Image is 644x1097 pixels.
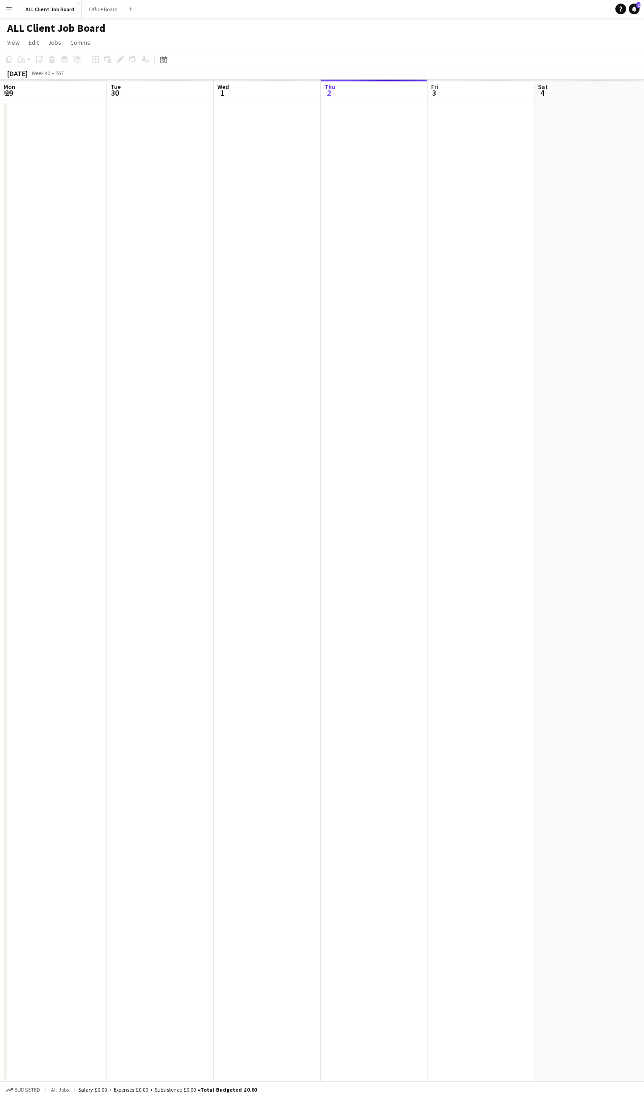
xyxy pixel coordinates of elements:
[109,88,121,98] span: 30
[48,38,61,47] span: Jobs
[7,69,28,78] div: [DATE]
[25,37,42,48] a: Edit
[200,1086,257,1093] span: Total Budgeted £0.00
[430,88,438,98] span: 3
[7,38,20,47] span: View
[323,88,335,98] span: 2
[7,21,106,35] h1: ALL Client Job Board
[636,2,640,8] span: 2
[4,1085,42,1095] button: Budgeted
[78,1086,257,1093] div: Salary £0.00 + Expenses £0.00 + Subsistence £0.00 =
[216,88,229,98] span: 1
[537,88,548,98] span: 4
[44,37,65,48] a: Jobs
[4,83,15,91] span: Mon
[629,4,640,14] a: 2
[29,38,39,47] span: Edit
[110,83,121,91] span: Tue
[82,0,125,18] button: Office Board
[70,38,90,47] span: Comms
[14,1087,40,1093] span: Budgeted
[18,0,82,18] button: ALL Client Job Board
[4,37,23,48] a: View
[2,88,15,98] span: 29
[538,83,548,91] span: Sat
[49,1086,71,1093] span: All jobs
[67,37,94,48] a: Comms
[217,83,229,91] span: Wed
[431,83,438,91] span: Fri
[30,70,52,76] span: Week 40
[324,83,335,91] span: Thu
[55,70,64,76] div: BST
